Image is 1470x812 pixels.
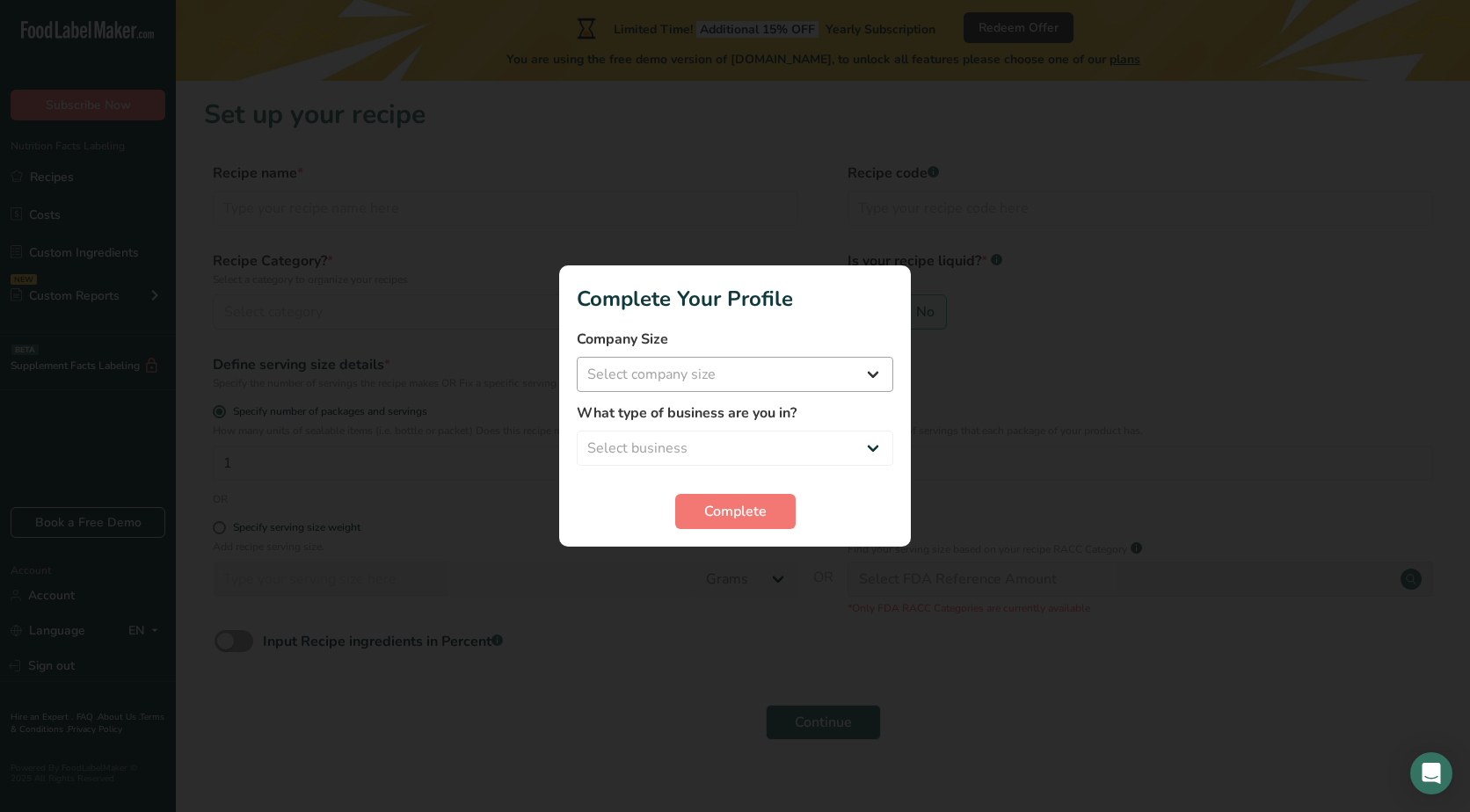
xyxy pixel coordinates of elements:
[675,494,796,529] button: Complete
[704,501,767,522] span: Complete
[1410,752,1452,794] div: Open Intercom Messenger
[577,283,893,315] h1: Complete Your Profile
[577,329,893,350] label: Company Size
[577,402,893,424] label: What type of business are you in?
